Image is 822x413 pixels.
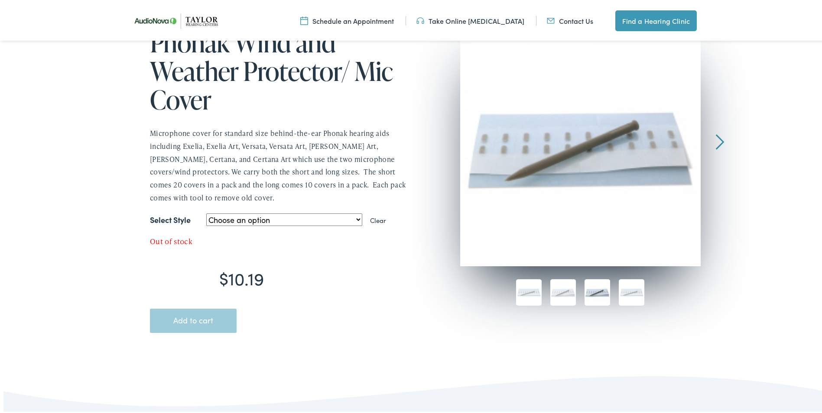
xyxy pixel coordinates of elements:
img: utility icon [547,14,555,24]
a: Clear [370,214,386,223]
button: Add to cart [150,307,237,331]
label: Select Style [150,210,191,226]
img: Phonak Wind and Weather Protector/ Mic Cover [585,277,610,304]
a: Contact Us [547,14,593,24]
img: utility icon [300,14,308,24]
img: Long Phonak wind and weather/mic protector. [516,277,542,304]
a: Find a Hearing Clinic [615,9,697,29]
p: Out of stock [150,234,414,246]
img: Phonak Wind and Weather Protector/ Mic Cover [619,277,644,304]
bdi: 10.19 [219,264,264,288]
img: Phonak Wind and Weather Protector/ Mic Cover [460,25,700,265]
img: Short Phonak wind and weather/mic protector. [550,277,576,304]
span: Microphone cover for standard size behind-the-ear Phonak hearing aids including Exelia, Exelia Ar... [150,126,406,201]
img: utility icon [416,14,424,24]
h1: Phonak Wind and Weather Protector/ Mic Cover [150,26,414,112]
span: $ [219,264,228,288]
a: Take Online [MEDICAL_DATA] [416,14,524,24]
a: Schedule an Appointment [300,14,394,24]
